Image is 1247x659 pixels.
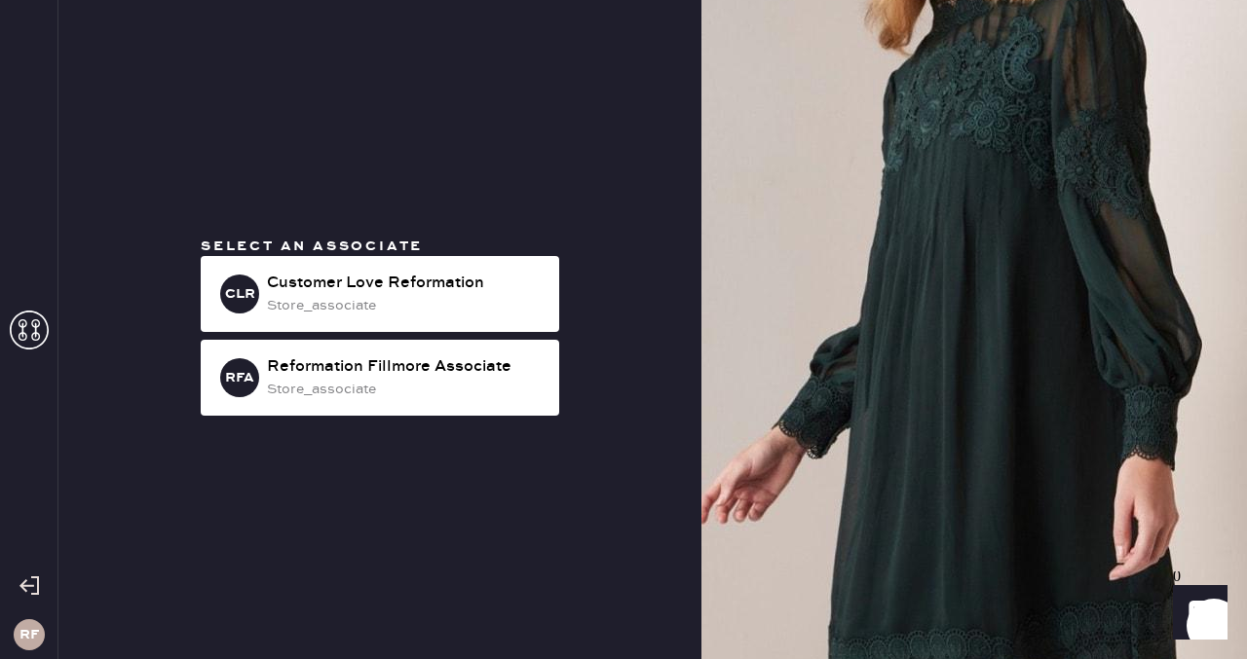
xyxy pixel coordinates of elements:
[267,272,544,295] div: Customer Love Reformation
[19,628,39,641] h3: RF
[225,287,255,301] h3: CLR
[1154,571,1238,655] iframe: Front Chat
[225,371,254,384] h3: RFA
[267,355,544,379] div: Reformation Fillmore Associate
[267,295,544,316] div: store_associate
[267,379,544,400] div: store_associate
[201,238,423,255] span: Select an associate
